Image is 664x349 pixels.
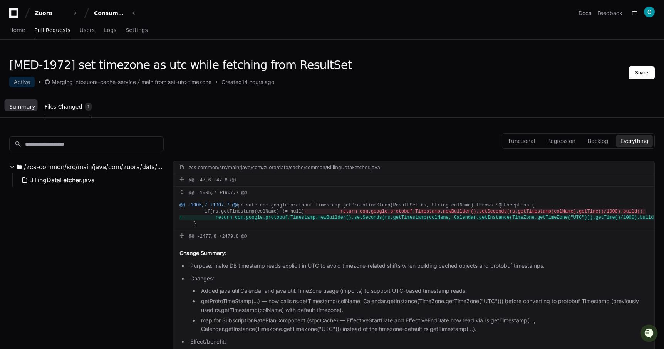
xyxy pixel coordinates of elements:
span: Summary [9,104,35,109]
span: @@ -1905,7 +1907,7 @@ [179,203,238,208]
div: zuora-cache-service [84,78,136,86]
a: Settings [126,22,148,39]
button: Everything [616,135,653,147]
div: Merging into [52,78,84,86]
button: Consumption [91,6,140,20]
button: Feedback [597,9,622,17]
span: 1 [85,103,92,111]
button: Regression [543,135,580,147]
span: Logs [104,28,116,32]
div: Welcome [8,31,140,43]
mat-icon: search [14,140,22,148]
span: Settings [126,28,148,32]
div: private com.google.protobuf.Timestamp getProtoTimeStamp(ResultSet rs, String colName) throws SQLE... [173,199,654,230]
h1: [MED-1972] set timezone as utc while fetching from ResultSet [9,58,352,72]
button: Functional [504,135,540,147]
img: 1756235613930-3d25f9e4-fa56-45dd-b3ad-e072dfbd1548 [8,57,22,71]
span: + return com.google.protobuf.Timestamp.newBuilder().setSeconds(rs.getTimestamp(colName, Calendar.... [179,215,662,220]
div: main from set-utc-timezone [141,78,211,86]
span: 14 hours ago [242,78,274,86]
span: Users [80,28,95,32]
iframe: Open customer support [639,324,660,344]
p: Effect/benefit: [190,337,648,346]
a: Home [9,22,25,39]
a: Powered byPylon [54,81,93,87]
span: /zcs-common/src/main/java/com/zuora/data/cache/common [24,162,164,171]
button: Backlog [583,135,613,147]
div: Active [9,77,35,87]
button: BillingDataFetcher.java [18,173,159,187]
li: Added java.util.Calendar and java.util.TimeZone usage (imports) to support UTC-based timestamp re... [199,287,648,295]
span: Pull Requests [34,28,70,32]
span: - return com.google.protobuf.Timestamp.newBuilder().setSeconds(rs.getTimestamp(colName).getTime()... [304,209,646,214]
li: map for SubscriptionRatePlanComponent (srpcCache) — EffectiveStartDate and EffectiveEndDate now r... [199,316,648,334]
a: Users [80,22,95,39]
button: Start new chat [131,60,140,69]
div: @@ -1905,7 +1907,7 @@ [173,187,654,199]
img: PlayerZero [8,8,23,23]
div: Zuora [35,9,68,17]
span: BillingDataFetcher.java [29,175,95,185]
div: @@ -47,6 +47,8 @@ [173,174,654,186]
p: Changes: [190,274,648,283]
img: ACg8ocL4ryd2zpOetaT_Yd9ramusULRsokgrPveVcqrsLAm8tucgRw=s96-c [644,7,655,17]
a: Pull Requests [34,22,70,39]
p: Purpose: make DB timestamp reads explicit in UTC to avoid timezone-related shifts when building c... [190,262,648,270]
span: Pylon [77,81,93,87]
span: Change Summary: [179,250,226,256]
button: Share [629,66,655,79]
div: @@ -2477,8 +2479,8 @@ [173,230,654,243]
div: We're offline, but we'll be back soon! [26,65,112,71]
div: Consumption [94,9,127,17]
svg: Directory [17,162,22,171]
a: Logs [104,22,116,39]
div: Start new chat [26,57,126,65]
button: /zcs-common/src/main/java/com/zuora/data/cache/common [9,161,164,173]
span: Files Changed [45,104,82,109]
li: getProtoTimeStamp(...) — now calls rs.getTimestamp(colName, Calendar.getInstance(TimeZone.getTime... [199,297,648,315]
span: Created [221,78,242,86]
a: Docs [578,9,591,17]
span: Home [9,28,25,32]
div: zcs-common/src/main/java/com/zuora/data/cache/common/BillingDataFetcher.java [189,164,380,171]
button: Zuora [32,6,81,20]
